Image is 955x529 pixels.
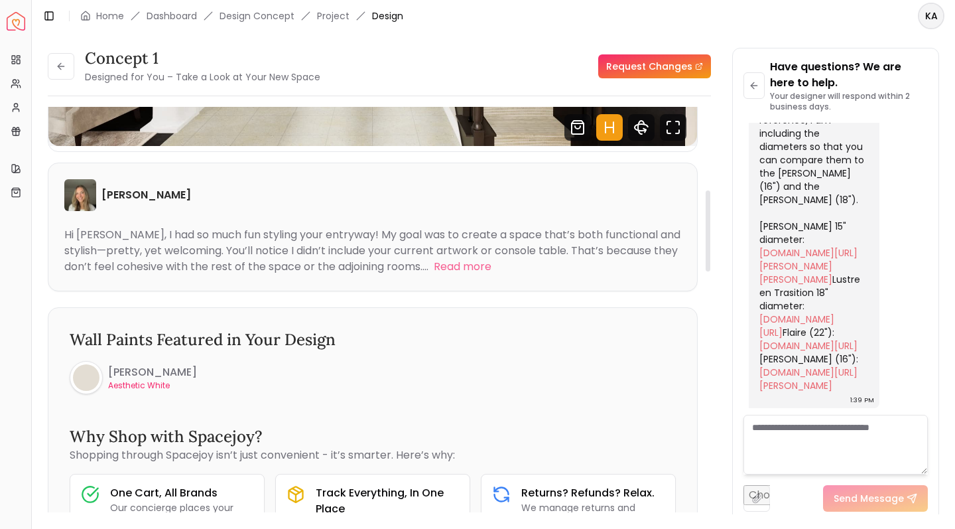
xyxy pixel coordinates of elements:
img: Sarah Nelson [64,179,96,211]
h3: concept 1 [85,48,320,69]
button: Read more [434,259,491,275]
h6: [PERSON_NAME] [101,187,191,203]
img: Spacejoy Logo [7,12,25,31]
a: Request Changes [598,54,711,78]
p: Aesthetic White [108,380,197,391]
a: Project [317,9,350,23]
svg: Fullscreen [660,114,686,141]
h3: One Cart, All Brands [110,485,253,501]
span: KA [919,4,943,28]
a: [DOMAIN_NAME][URL] [759,313,834,339]
h3: Wall Paints Featured in Your Design [70,329,676,350]
div: I totally understand. What about one of the below? For your reference, I am including the diamete... [759,74,866,392]
p: Have questions? We are here to help. [770,59,928,91]
span: Design [372,9,403,23]
div: Hi [PERSON_NAME], I had so much fun styling your entryway! My goal was to create a space that’s b... [64,227,680,274]
p: Your designer will respond within 2 business days. [770,91,928,112]
h3: Track Everything, In One Place [316,485,459,517]
small: Designed for You – Take a Look at Your New Space [85,70,320,84]
a: Dashboard [147,9,197,23]
button: KA [918,3,944,29]
div: 1:39 PM [850,394,874,407]
h3: Returns? Refunds? Relax. [521,485,665,501]
a: [DOMAIN_NAME][URL][PERSON_NAME] [759,366,858,392]
a: Home [96,9,124,23]
a: [DOMAIN_NAME][URL] [759,339,858,352]
a: [DOMAIN_NAME][URL][PERSON_NAME][PERSON_NAME] [759,246,858,286]
nav: breadcrumb [80,9,403,23]
h3: Why Shop with Spacejoy? [70,426,676,447]
svg: 360 View [628,114,655,141]
a: Spacejoy [7,12,25,31]
li: Design Concept [220,9,294,23]
a: [PERSON_NAME]Aesthetic White [70,361,197,394]
svg: Shop Products from this design [564,114,591,141]
svg: Hotspots Toggle [596,114,623,141]
p: Shopping through Spacejoy isn’t just convenient - it’s smarter. Here’s why: [70,447,676,463]
h6: [PERSON_NAME] [108,364,197,380]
